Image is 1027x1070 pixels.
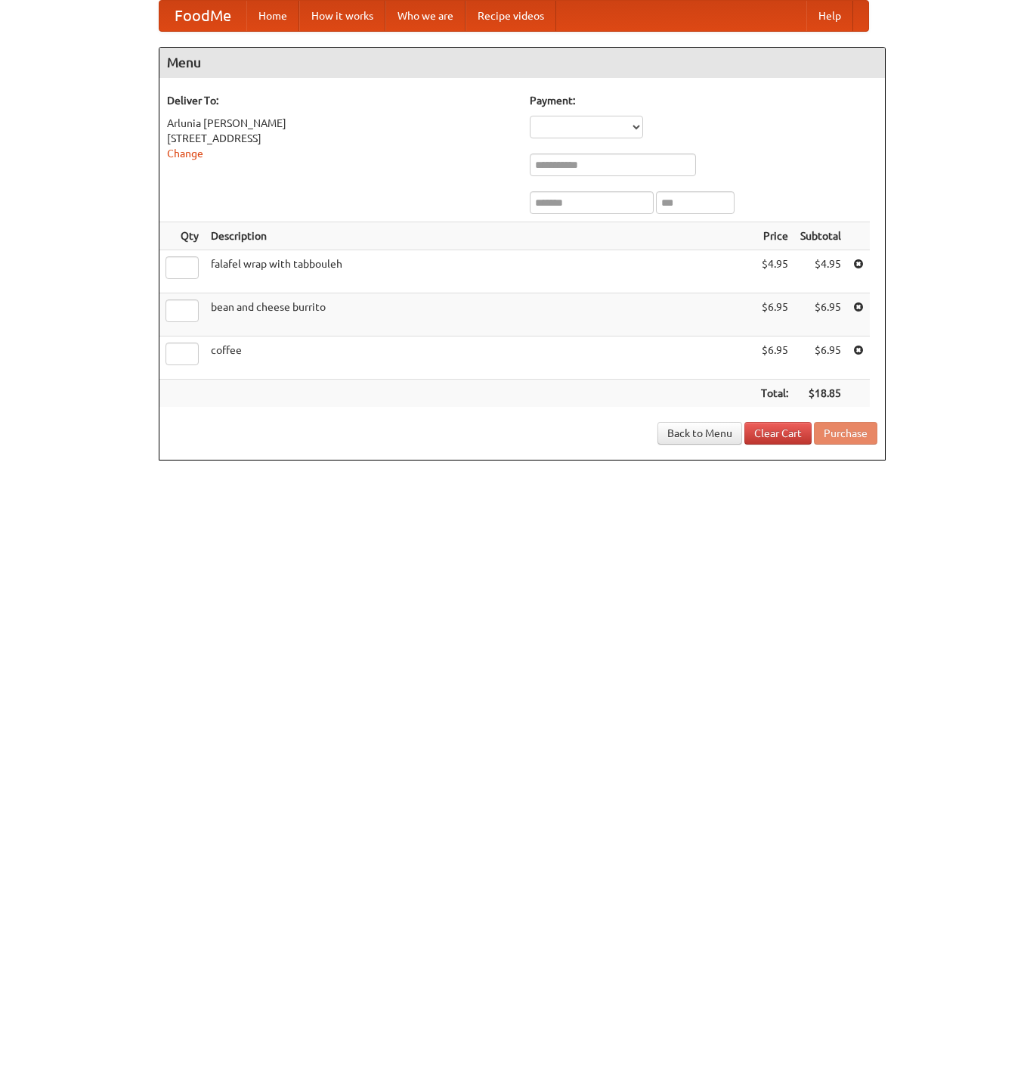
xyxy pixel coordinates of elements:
[794,293,847,337] td: $6.95
[755,222,794,250] th: Price
[755,337,794,380] td: $6.95
[814,422,877,445] button: Purchase
[205,337,755,380] td: coffee
[794,222,847,250] th: Subtotal
[385,1,466,31] a: Who we are
[299,1,385,31] a: How it works
[205,293,755,337] td: bean and cheese burrito
[530,93,877,108] h5: Payment:
[167,93,515,108] h5: Deliver To:
[755,380,794,408] th: Total:
[794,337,847,380] td: $6.95
[657,422,742,445] a: Back to Menu
[755,250,794,293] td: $4.95
[159,222,205,250] th: Qty
[167,131,515,146] div: [STREET_ADDRESS]
[466,1,556,31] a: Recipe videos
[806,1,853,31] a: Help
[794,250,847,293] td: $4.95
[755,293,794,337] td: $6.95
[205,222,755,250] th: Description
[205,250,755,293] td: falafel wrap with tabbouleh
[159,48,885,78] h4: Menu
[744,422,812,445] a: Clear Cart
[794,380,847,408] th: $18.85
[167,116,515,131] div: Arlunia [PERSON_NAME]
[246,1,299,31] a: Home
[159,1,246,31] a: FoodMe
[167,147,203,160] a: Change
